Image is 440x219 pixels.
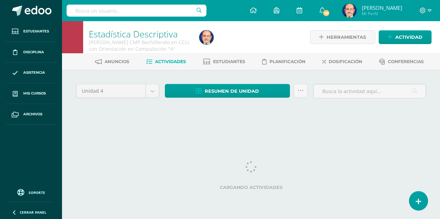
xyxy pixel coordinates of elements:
[205,85,259,98] span: Resumen de unidad
[322,9,330,17] span: 38
[105,59,129,64] span: Anuncios
[203,56,245,67] a: Estudiantes
[269,59,305,64] span: Planificación
[6,63,56,84] a: Asistencia
[155,59,186,64] span: Actividades
[329,59,362,64] span: Dosificación
[379,30,432,44] a: Actividad
[23,91,46,96] span: Mis cursos
[322,56,362,67] a: Dosificación
[327,31,366,44] span: Herramientas
[6,21,56,42] a: Estudiantes
[23,70,45,75] span: Asistencia
[146,56,186,67] a: Actividades
[76,84,159,98] a: Unidad 4
[89,39,191,52] div: Quinto Bachillerato CMP Bachillerato en CCLL con Orientación en Computación 'A'
[8,187,54,197] a: Soporte
[89,29,191,39] h1: Estadística Descriptiva
[67,5,206,17] input: Busca un usuario...
[23,111,42,117] span: Archivos
[29,190,45,195] span: Soporte
[76,185,426,190] label: Cargando actividades
[199,30,213,44] img: 3d645cbe1293924e2eb96234d7fd56d6.png
[23,49,44,55] span: Disciplina
[362,4,402,11] span: [PERSON_NAME]
[6,83,56,104] a: Mis cursos
[6,42,56,63] a: Disciplina
[314,84,426,98] input: Busca la actividad aquí...
[165,84,290,98] a: Resumen de unidad
[95,56,129,67] a: Anuncios
[379,56,424,67] a: Conferencias
[6,104,56,125] a: Archivos
[213,59,245,64] span: Estudiantes
[262,56,305,67] a: Planificación
[342,4,357,18] img: 3d645cbe1293924e2eb96234d7fd56d6.png
[23,29,49,34] span: Estudiantes
[82,84,140,98] span: Unidad 4
[89,28,178,40] a: Estadística Descriptiva
[310,30,375,44] a: Herramientas
[362,11,402,17] span: Mi Perfil
[388,59,424,64] span: Conferencias
[395,31,422,44] span: Actividad
[20,210,47,215] span: Cerrar panel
